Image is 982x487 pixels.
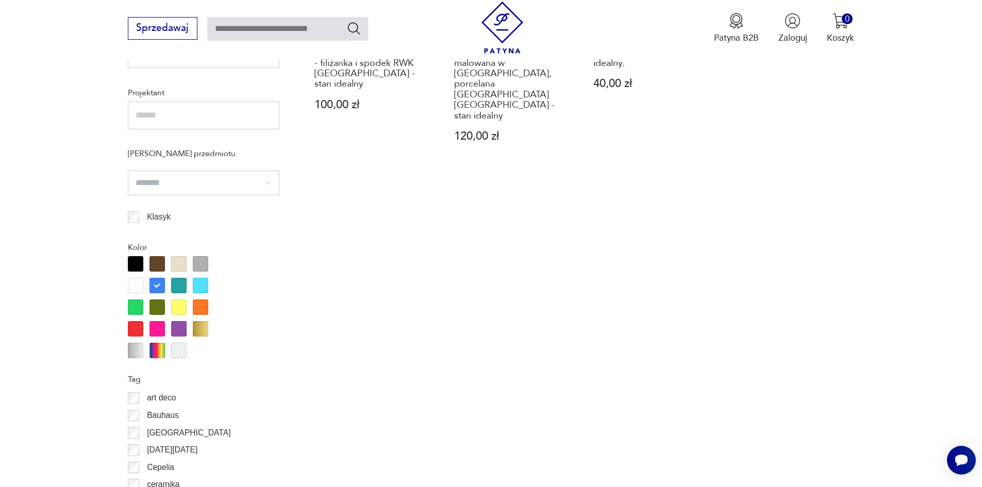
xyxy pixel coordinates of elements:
[728,13,744,29] img: Ikona medalu
[147,443,197,457] p: [DATE][DATE]
[593,47,709,69] h3: 2 filiżanki Bogucice. Stan idealny.
[454,131,570,142] p: 120,00 zł
[785,13,801,29] img: Ikonka użytkownika
[714,13,759,44] a: Ikona medaluPatyna B2B
[714,13,759,44] button: Patyna B2B
[314,99,430,110] p: 100,00 zł
[147,426,230,440] p: [GEOGRAPHIC_DATA]
[947,446,976,475] iframe: Smartsupp widget button
[714,32,759,44] p: Patyna B2B
[833,13,848,29] img: Ikona koszyka
[147,461,174,474] p: Cepelia
[827,32,854,44] p: Koszyk
[593,78,709,89] p: 40,00 zł
[128,25,197,33] a: Sprzedawaj
[314,47,430,90] h3: Porcelanowe duo Art Deco - filiżanka i spodek RWK [GEOGRAPHIC_DATA] - stan idealny
[128,373,279,386] p: Tag
[778,13,807,44] button: Zaloguj
[454,47,570,121] h3: Filiżanka & spodek ręcznie malowana w [GEOGRAPHIC_DATA], porcelana [GEOGRAPHIC_DATA] [GEOGRAPHIC_...
[147,409,179,422] p: Bauhaus
[842,13,853,24] div: 0
[128,147,279,160] p: [PERSON_NAME] przedmiotu
[128,17,197,40] button: Sprzedawaj
[128,241,279,254] p: Kolor
[147,391,176,405] p: art deco
[346,21,361,36] button: Szukaj
[778,32,807,44] p: Zaloguj
[827,13,854,44] button: 0Koszyk
[476,2,528,54] img: Patyna - sklep z meblami i dekoracjami vintage
[147,210,171,224] p: Klasyk
[128,86,279,99] p: Projektant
